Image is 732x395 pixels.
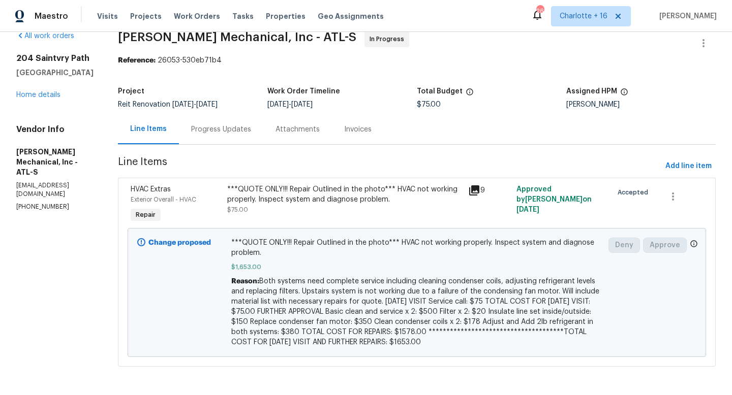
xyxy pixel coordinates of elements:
[131,196,196,203] span: Exterior Overall - HVAC
[196,101,218,108] span: [DATE]
[344,124,372,135] div: Invoices
[267,101,313,108] span: -
[266,11,306,21] span: Properties
[618,187,652,197] span: Accepted
[118,88,144,95] h5: Project
[655,11,717,21] span: [PERSON_NAME]
[661,157,716,176] button: Add line item
[643,238,687,253] button: Approve
[468,184,510,196] div: 9
[118,101,218,108] span: Reit Renovation
[191,124,251,135] div: Progress Updates
[16,147,94,177] h5: [PERSON_NAME] Mechanical, Inc - ATL-S
[267,88,340,95] h5: Work Order Timeline
[16,203,94,211] p: [PHONE_NUMBER]
[231,238,602,258] span: ***QUOTE ONLY!!! Repair Outlined in the photo*** HVAC not working properly. Inspect system and di...
[231,278,259,285] span: Reason:
[466,88,474,101] span: The total cost of line items that have been proposed by Opendoor. This sum includes line items th...
[16,53,94,63] h2: 204 Saintvry Path
[227,184,462,205] div: ***QUOTE ONLY!!! Repair Outlined in the photo*** HVAC not working properly. Inspect system and di...
[118,31,356,43] span: [PERSON_NAME] Mechanical, Inc - ATL-S
[16,124,94,135] h4: Vendor Info
[665,160,712,173] span: Add line item
[267,101,289,108] span: [DATE]
[118,55,716,65] div: 26053-530eb71b4
[417,88,463,95] h5: Total Budget
[291,101,313,108] span: [DATE]
[608,238,640,253] button: Deny
[118,57,156,64] b: Reference:
[131,186,171,193] span: HVAC Extras
[148,239,211,246] b: Change proposed
[132,210,160,220] span: Repair
[130,124,167,134] div: Line Items
[370,34,408,44] span: In Progress
[536,6,543,16] div: 261
[560,11,607,21] span: Charlotte + 16
[118,157,661,176] span: Line Items
[16,181,94,199] p: [EMAIL_ADDRESS][DOMAIN_NAME]
[16,91,60,98] a: Home details
[35,11,68,21] span: Maestro
[566,101,716,108] div: [PERSON_NAME]
[690,240,698,250] span: Only a market manager or an area construction manager can approve
[172,101,218,108] span: -
[620,88,628,101] span: The hpm assigned to this work order.
[227,207,248,213] span: $75.00
[174,11,220,21] span: Work Orders
[516,206,539,213] span: [DATE]
[417,101,441,108] span: $75.00
[516,186,592,213] span: Approved by [PERSON_NAME] on
[97,11,118,21] span: Visits
[130,11,162,21] span: Projects
[232,13,254,20] span: Tasks
[231,278,599,346] span: Both systems need complete service including cleaning condenser coils, adjusting refrigerant leve...
[276,124,320,135] div: Attachments
[231,262,602,272] span: $1,653.00
[172,101,194,108] span: [DATE]
[318,11,384,21] span: Geo Assignments
[566,88,617,95] h5: Assigned HPM
[16,32,74,40] a: All work orders
[16,68,94,78] h5: [GEOGRAPHIC_DATA]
